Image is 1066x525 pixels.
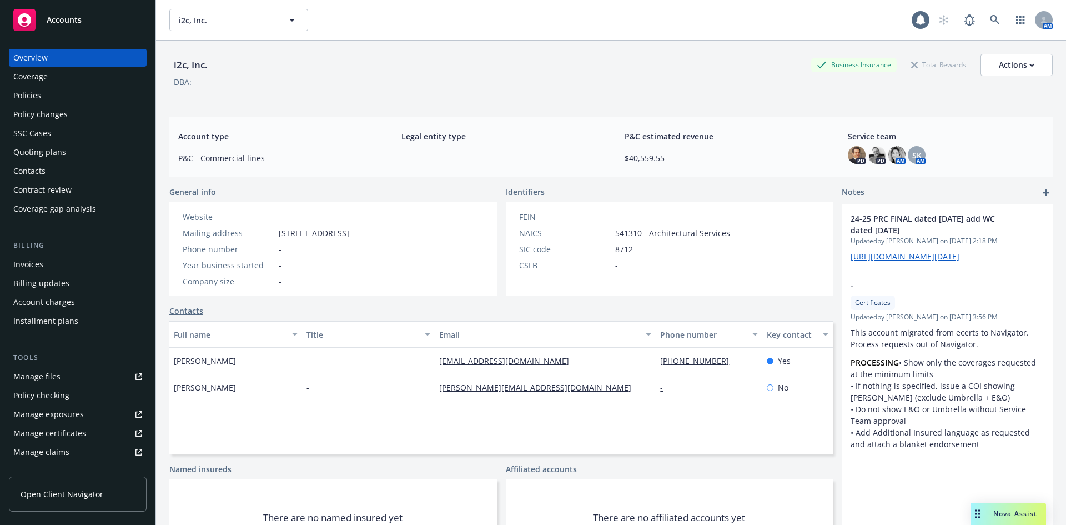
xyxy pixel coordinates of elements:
[9,68,147,86] a: Coverage
[174,382,236,393] span: [PERSON_NAME]
[13,49,48,67] div: Overview
[9,49,147,67] a: Overview
[169,186,216,198] span: General info
[993,509,1037,518] span: Nova Assist
[47,16,82,24] span: Accounts
[9,200,147,218] a: Coverage gap analysis
[1009,9,1032,31] a: Switch app
[851,280,1015,292] span: -
[401,131,597,142] span: Legal entity type
[778,382,788,393] span: No
[13,293,75,311] div: Account charges
[625,152,821,164] span: $40,559.55
[851,327,1044,350] p: This account migrated from ecerts to Navigator. Process requests out of Navigator.
[9,106,147,123] a: Policy changes
[9,181,147,199] a: Contract review
[848,146,866,164] img: photo
[183,259,274,271] div: Year business started
[306,382,309,393] span: -
[279,243,281,255] span: -
[851,357,1044,450] p: • Show only the coverages requested at the minimum limits • If nothing is specified, issue a COI ...
[9,368,147,386] a: Manage files
[263,511,403,524] span: There are no named insured yet
[306,355,309,367] span: -
[980,54,1053,76] button: Actions
[9,274,147,292] a: Billing updates
[13,87,41,104] div: Policies
[9,352,147,363] div: Tools
[435,321,656,348] button: Email
[778,355,791,367] span: Yes
[169,58,212,72] div: i2c, Inc.
[179,14,275,26] span: i2c, Inc.
[13,68,48,86] div: Coverage
[13,368,61,386] div: Manage files
[984,9,1006,31] a: Search
[169,9,308,31] button: i2c, Inc.
[848,131,1044,142] span: Service team
[9,87,147,104] a: Policies
[9,162,147,180] a: Contacts
[999,54,1034,76] div: Actions
[279,276,281,287] span: -
[615,243,633,255] span: 8712
[13,181,72,199] div: Contract review
[174,76,194,88] div: DBA: -
[519,243,611,255] div: SIC code
[855,298,891,308] span: Certificates
[178,131,374,142] span: Account type
[169,463,232,475] a: Named insureds
[183,276,274,287] div: Company size
[13,424,86,442] div: Manage certificates
[615,211,618,223] span: -
[178,152,374,164] span: P&C - Commercial lines
[906,58,972,72] div: Total Rewards
[279,212,281,222] a: -
[9,124,147,142] a: SSC Cases
[888,146,906,164] img: photo
[811,58,897,72] div: Business Insurance
[593,511,745,524] span: There are no affiliated accounts yet
[660,382,672,393] a: -
[660,329,745,341] div: Phone number
[13,274,69,292] div: Billing updates
[13,106,68,123] div: Policy changes
[13,143,66,161] div: Quoting plans
[13,256,43,273] div: Invoices
[519,211,611,223] div: FEIN
[851,236,1044,246] span: Updated by [PERSON_NAME] on [DATE] 2:18 PM
[439,382,640,393] a: [PERSON_NAME][EMAIL_ADDRESS][DOMAIN_NAME]
[9,312,147,330] a: Installment plans
[9,240,147,251] div: Billing
[21,488,103,500] span: Open Client Navigator
[9,293,147,311] a: Account charges
[9,443,147,461] a: Manage claims
[9,4,147,36] a: Accounts
[506,186,545,198] span: Identifiers
[9,256,147,273] a: Invoices
[9,143,147,161] a: Quoting plans
[9,406,147,423] a: Manage exposures
[279,259,281,271] span: -
[13,312,78,330] div: Installment plans
[958,9,980,31] a: Report a Bug
[439,356,578,366] a: [EMAIL_ADDRESS][DOMAIN_NAME]
[762,321,833,348] button: Key contact
[767,329,816,341] div: Key contact
[615,227,730,239] span: 541310 - Architectural Services
[306,329,418,341] div: Title
[851,312,1044,322] span: Updated by [PERSON_NAME] on [DATE] 3:56 PM
[183,227,274,239] div: Mailing address
[13,443,69,461] div: Manage claims
[851,213,1015,236] span: 24-25 PRC FINAL dated [DATE] add WC dated [DATE]
[183,243,274,255] div: Phone number
[971,503,984,525] div: Drag to move
[9,424,147,442] a: Manage certificates
[519,227,611,239] div: NAICS
[1039,186,1053,199] a: add
[933,9,955,31] a: Start snowing
[9,387,147,404] a: Policy checking
[656,321,762,348] button: Phone number
[183,211,274,223] div: Website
